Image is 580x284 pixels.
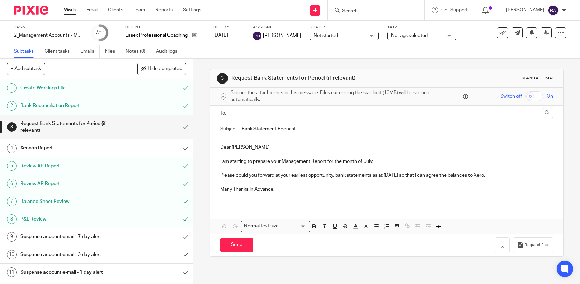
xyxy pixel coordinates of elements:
div: 9 [7,232,17,242]
h1: P&L Review [20,214,122,224]
div: 2_Management Accounts - Monthly - NEW [14,32,83,39]
label: Client [125,25,205,30]
div: 7 [95,29,105,37]
a: Work [64,7,76,13]
a: Notes (0) [126,45,151,58]
div: 3 [7,122,17,132]
h1: Balance Sheet Review [20,196,122,207]
img: svg%3E [253,32,261,40]
label: To: [220,110,228,117]
label: Assignee [253,25,301,30]
label: Task [14,25,83,30]
label: Tags [387,25,456,30]
span: Request files [525,242,549,248]
div: 3 [217,73,228,84]
img: Pixie [14,6,48,15]
h1: Request Bank Statements for Period (if relevant) [231,75,401,82]
div: Manual email [522,76,557,81]
h1: Bank Reconciliation Report [20,100,122,111]
p: I am starting to prepare your Management Report for the month of July. [220,158,553,165]
div: 5 [7,161,17,171]
h1: Request Bank Statements for Period (if relevant) [20,118,122,136]
p: Many Thanks in Advance, [220,186,553,193]
span: Secure the attachments in this message. Files exceeding the size limit (10MB) will be secured aut... [231,89,462,104]
div: 7 [7,197,17,206]
a: Email [86,7,98,13]
a: Team [134,7,145,13]
button: Request files [513,237,553,253]
p: Please could you forward at your earliest opportunity, bank statements as at [DATE] so that I can... [220,172,553,179]
span: Normal text size [243,223,280,230]
h1: Create Workings File [20,83,122,93]
label: Subject: [220,126,238,133]
div: 11 [7,267,17,277]
span: No tags selected [391,33,428,38]
span: [DATE] [213,33,228,38]
h1: Suspense account email - 7 day alert [20,232,122,242]
a: Clients [108,7,123,13]
label: Status [310,25,379,30]
span: On [547,93,553,100]
h1: Suspense account email - 3 day alert [20,249,122,260]
label: Due by [213,25,244,30]
h1: Review AR Report [20,178,122,189]
a: Reports [155,7,173,13]
a: Files [105,45,120,58]
a: Subtasks [14,45,39,58]
div: 10 [7,250,17,259]
a: Client tasks [45,45,75,58]
h1: Suspense account e-mail - 1 day alert [20,267,122,277]
span: Not started [313,33,338,38]
div: 8 [7,214,17,224]
div: 4 [7,144,17,153]
span: Switch off [500,93,522,100]
div: Search for option [241,221,310,232]
div: 1 [7,83,17,93]
input: Send [220,238,253,253]
p: [PERSON_NAME] [506,7,544,13]
small: /14 [98,31,105,35]
a: Settings [183,7,201,13]
a: Emails [80,45,100,58]
h1: Xennon Report [20,143,122,153]
h1: Review AP Report [20,161,122,171]
span: Get Support [441,8,468,12]
button: Cc [543,108,553,118]
div: 6 [7,179,17,188]
a: Audit logs [156,45,183,58]
div: 2 [7,101,17,111]
input: Search for option [281,223,306,230]
img: svg%3E [548,5,559,16]
span: [PERSON_NAME] [263,32,301,39]
button: Hide completed [137,63,186,75]
p: Dear [PERSON_NAME] [220,144,553,151]
span: Hide completed [148,66,182,72]
p: Essex Professional Coaching Ltd [125,32,189,39]
input: Search [341,8,404,14]
button: + Add subtask [7,63,45,75]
